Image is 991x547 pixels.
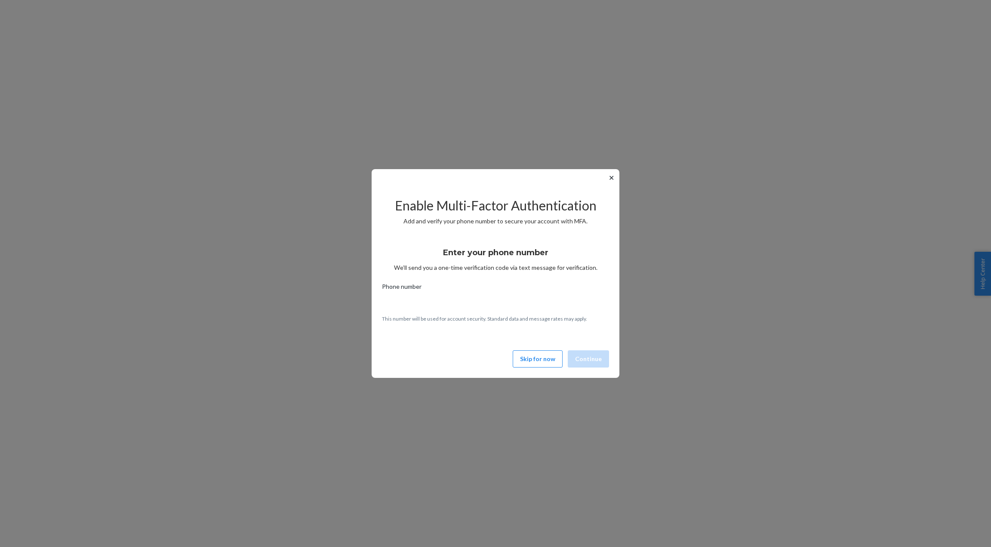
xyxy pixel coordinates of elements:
[568,350,609,368] button: Continue
[382,282,422,294] span: Phone number
[382,240,609,272] div: We’ll send you a one-time verification code via text message for verification.
[513,350,563,368] button: Skip for now
[443,247,548,258] h3: Enter your phone number
[382,315,609,322] p: This number will be used for account security. Standard data and message rates may apply.
[382,217,609,226] p: Add and verify your phone number to secure your account with MFA.
[607,173,616,183] button: ✕
[382,198,609,213] h2: Enable Multi-Factor Authentication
